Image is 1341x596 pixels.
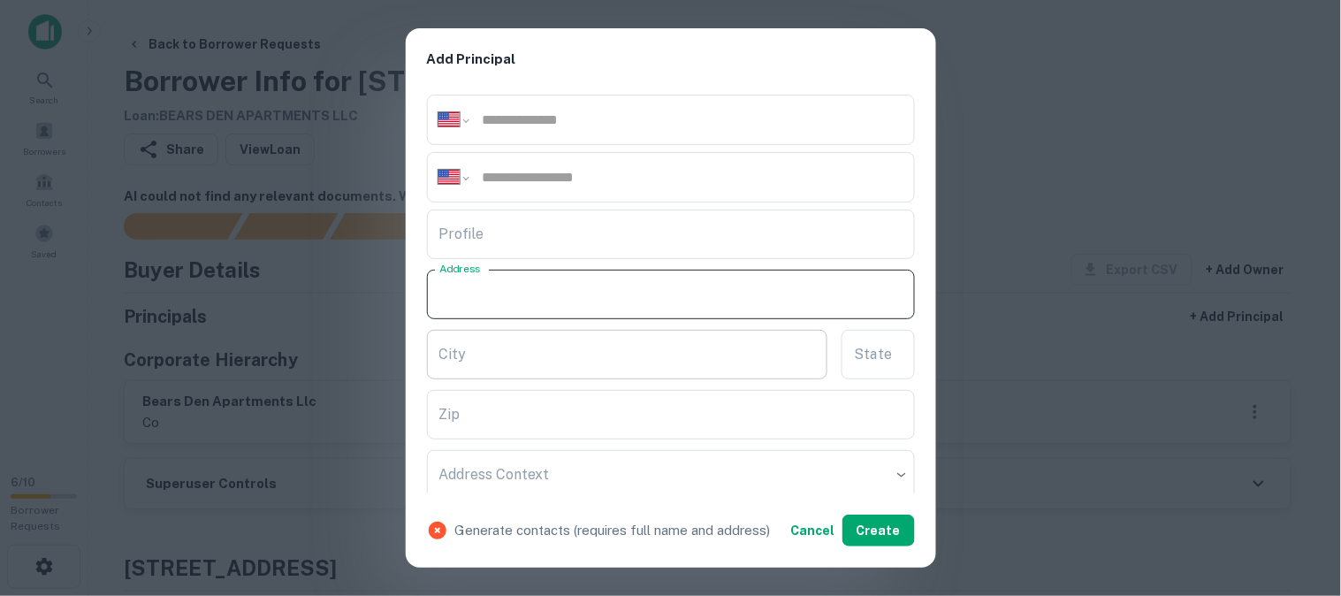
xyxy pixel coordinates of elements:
div: ​ [427,450,915,500]
iframe: Chat Widget [1253,455,1341,539]
p: Generate contacts (requires full name and address) [455,520,771,541]
h2: Add Principal [406,28,936,91]
button: Cancel [784,515,842,546]
button: Create [842,515,915,546]
label: Address [439,262,480,277]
